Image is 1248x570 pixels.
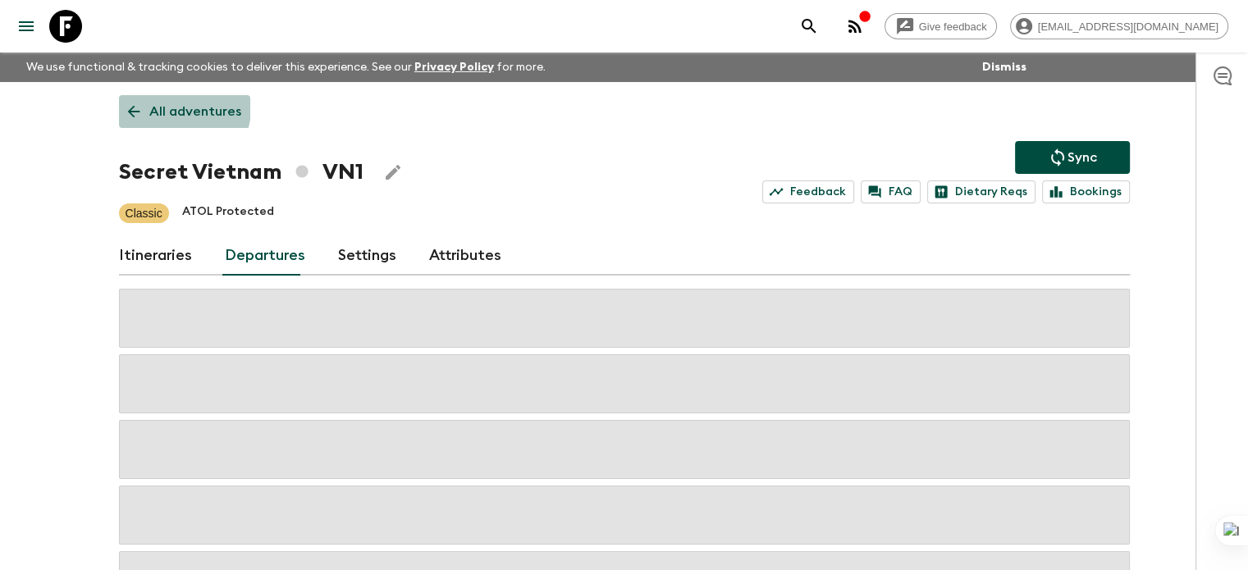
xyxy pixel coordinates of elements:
button: menu [10,10,43,43]
a: All adventures [119,95,250,128]
a: Itineraries [119,236,192,276]
span: Give feedback [910,21,996,33]
p: ATOL Protected [182,203,274,223]
span: [EMAIL_ADDRESS][DOMAIN_NAME] [1029,21,1227,33]
button: Dismiss [978,56,1031,79]
button: search adventures [793,10,825,43]
div: [EMAIL_ADDRESS][DOMAIN_NAME] [1010,13,1228,39]
a: Bookings [1042,180,1130,203]
a: FAQ [861,180,921,203]
a: Attributes [429,236,501,276]
p: Classic [126,205,162,221]
a: Dietary Reqs [927,180,1035,203]
a: Give feedback [885,13,997,39]
button: Edit Adventure Title [377,156,409,189]
a: Departures [225,236,305,276]
h1: Secret Vietnam VN1 [119,156,363,189]
p: All adventures [149,102,241,121]
a: Privacy Policy [414,62,494,73]
p: We use functional & tracking cookies to deliver this experience. See our for more. [20,52,552,82]
a: Settings [338,236,396,276]
button: Sync adventure departures to the booking engine [1015,141,1130,174]
p: Sync [1067,148,1097,167]
a: Feedback [762,180,854,203]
